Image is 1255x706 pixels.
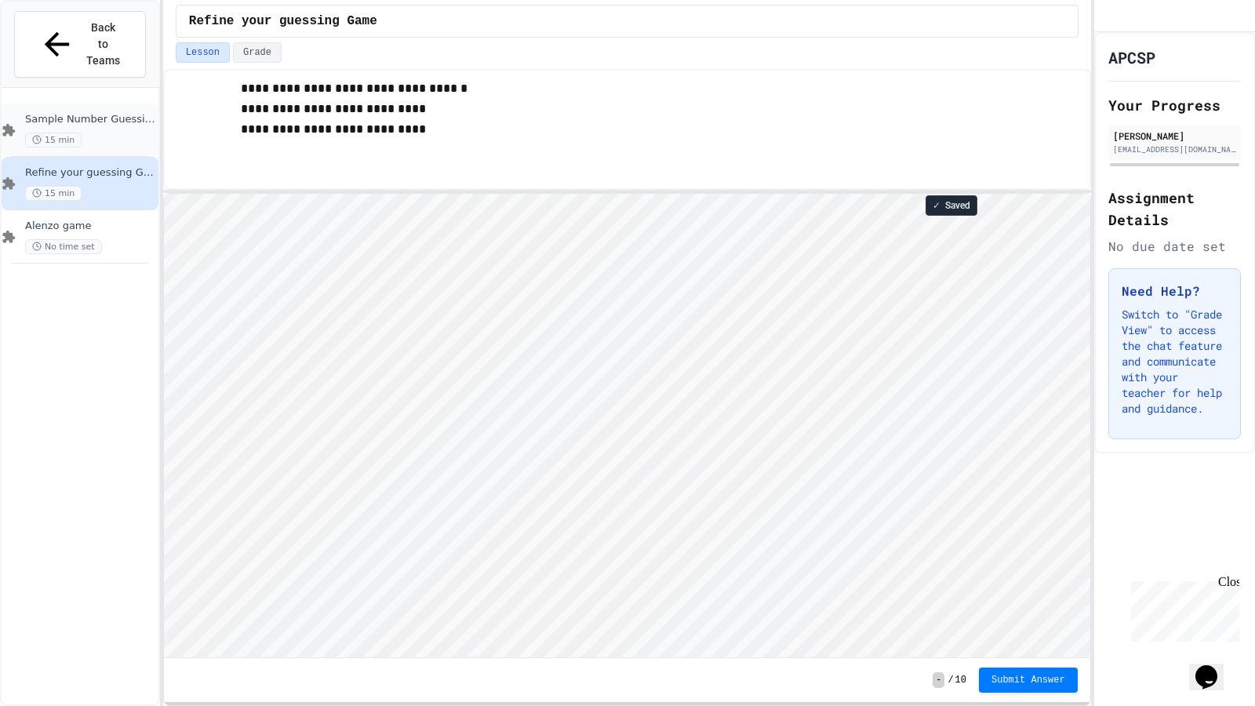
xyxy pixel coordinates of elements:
[991,674,1065,686] span: Submit Answer
[948,674,953,686] span: /
[1125,575,1239,642] iframe: chat widget
[1189,643,1239,690] iframe: chat widget
[1108,237,1241,256] div: No due date set
[25,186,82,201] span: 15 min
[25,220,155,233] span: Alenzo game
[1122,282,1228,300] h3: Need Help?
[1122,307,1228,417] p: Switch to "Grade View" to access the chat feature and communicate with your teacher for help and ...
[1108,46,1155,68] h1: APCSP
[14,11,146,78] button: Back to Teams
[1113,129,1236,143] div: [PERSON_NAME]
[955,674,966,686] span: 10
[1108,94,1241,116] h2: Your Progress
[933,672,944,688] span: -
[176,42,230,63] button: Lesson
[189,12,377,31] span: Refine your guessing Game
[933,199,940,212] span: ✓
[25,133,82,147] span: 15 min
[164,194,1090,657] iframe: Snap! Programming Environment
[25,239,102,254] span: No time set
[1108,187,1241,231] h2: Assignment Details
[945,199,970,212] span: Saved
[1113,144,1236,155] div: [EMAIL_ADDRESS][DOMAIN_NAME]
[233,42,282,63] button: Grade
[25,113,155,126] span: Sample Number Guessing Game
[25,166,155,180] span: Refine your guessing Game
[85,20,122,69] span: Back to Teams
[979,668,1078,693] button: Submit Answer
[6,6,108,100] div: Chat with us now!Close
